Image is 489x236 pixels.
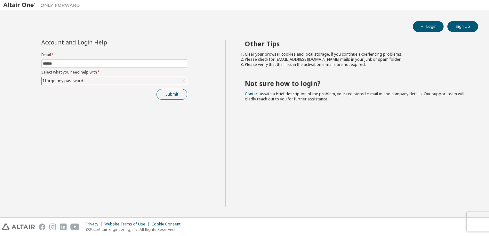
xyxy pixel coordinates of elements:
button: Submit [156,89,187,100]
div: Privacy [85,222,104,227]
div: Cookie Consent [151,222,184,227]
div: Account and Login Help [41,40,158,45]
a: Contact us [245,91,264,97]
span: with a brief description of the problem, your registered e-mail id and company details. Our suppo... [245,91,464,102]
li: Please verify that the links in the activation e-mails are not expired. [245,62,467,67]
label: Select what you need help with [41,70,187,75]
label: Email [41,52,187,58]
div: I forgot my password [42,77,84,84]
img: instagram.svg [49,224,56,230]
div: Website Terms of Use [104,222,151,227]
button: Sign Up [447,21,478,32]
li: Please check for [EMAIL_ADDRESS][DOMAIN_NAME] mails in your junk or spam folder. [245,57,467,62]
p: © 2025 Altair Engineering, Inc. All Rights Reserved. [85,227,184,232]
img: facebook.svg [39,224,45,230]
h2: Other Tips [245,40,467,48]
h2: Not sure how to login? [245,79,467,88]
img: Altair One [3,2,83,8]
img: linkedin.svg [60,224,67,230]
img: youtube.svg [70,224,80,230]
div: I forgot my password [42,77,187,85]
button: Login [413,21,444,32]
li: Clear your browser cookies and local storage, if you continue experiencing problems. [245,52,467,57]
img: altair_logo.svg [2,224,35,230]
